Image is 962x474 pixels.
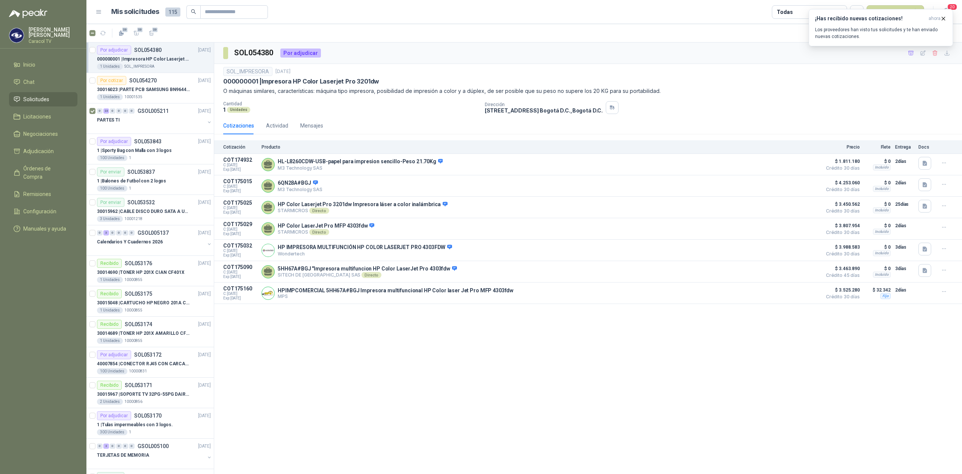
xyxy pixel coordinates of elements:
a: RecibidoSOL053171[DATE] 30015967 |SOPORTE TV 32PG-55PG DAIRU LPA52-446KIT22 Unidades10000856 [86,378,214,408]
span: C: [DATE] [223,206,257,210]
div: Directo [309,208,329,214]
div: Por adjudicar [280,49,321,58]
div: 0 [116,444,122,449]
p: Dirección [485,102,603,107]
div: 0 [110,444,115,449]
span: 23 [151,27,159,33]
p: O máquinas similares, características: máquina tipo impresora, posibilidad de impresión a color y... [223,87,953,95]
div: 100 Unidades [97,368,127,374]
div: 3 [103,230,109,235]
p: HPIMPCOMERCIAL 5HH67A#BGJ Impresora multifuncional HP Color laser Jet Pro MFP 4303fdw [278,287,513,293]
div: 0 [123,230,128,235]
p: 6QN28A#BGJ [278,180,322,187]
p: 000000001 | Impresora HP Color Laserjet Pro 3201dw [223,77,379,85]
span: Exp: [DATE] [223,167,257,172]
p: SOL054270 [129,78,157,83]
a: Inicio [9,58,77,72]
p: Producto [262,144,818,150]
a: Por adjudicarSOL053170[DATE] 1 |Tulas impermeables con 3 logos.300 Unidades1 [86,408,214,439]
p: GSOL005100 [138,444,169,449]
span: search [191,9,196,14]
div: 1 Unidades [97,94,123,100]
h1: Mis solicitudes [111,6,159,17]
span: C: [DATE] [223,184,257,189]
div: Incluido [873,250,891,256]
span: Exp: [DATE] [223,296,257,301]
div: Mensajes [300,122,323,130]
a: Por adjudicarSOL053843[DATE] 1 |Sporty Bag con Malla con 3 logos100 Unidades1 [86,134,214,164]
img: Company Logo [262,244,274,257]
p: Flete [864,144,891,150]
div: 3 Unidades [97,216,123,222]
p: Docs [918,144,933,150]
div: 0 [97,230,103,235]
div: Por adjudicar [97,350,131,359]
div: 0 [97,444,103,449]
p: [DATE] [198,138,211,145]
a: Configuración [9,204,77,219]
span: C: [DATE] [223,163,257,167]
span: Licitaciones [23,112,51,121]
p: SOL054380 [134,47,162,53]
p: 25 días [895,200,914,209]
p: SOL053172 [134,352,162,357]
div: 0 [110,230,115,235]
div: 0 [116,108,122,114]
div: Recibido [97,289,122,298]
p: HP Color LaserJet Pro MFP 4303fdw [278,223,374,229]
a: Por adjudicarSOL053172[DATE] 40007854 |CONECTOR RJ45 CON CARCASA CAT 5E100 Unidades10000831 [86,347,214,378]
a: RecibidoSOL053175[DATE] 30015048 |CARTUCHO HP NEGRO 201A CF400X1 Unidades10000855 [86,286,214,317]
div: SOL_IMPRESORA [223,67,272,76]
p: HP Color Laserjet Pro 3201dw Impresora láser a color inalámbrica [278,201,448,208]
img: Logo peakr [9,9,47,18]
p: STARMICROS [278,229,374,235]
a: Licitaciones [9,109,77,124]
p: HP IMPRESORA MULTIFUNCIÓN HP COLOR LASERJET PRO 4303FDW [278,244,452,251]
a: 0 3 0 0 0 0 GSOL005137[DATE] Calendarios Y Cuadernos 2026 [97,228,212,252]
p: 30015048 | CARTUCHO HP NEGRO 201A CF400X [97,299,191,307]
div: Unidades [227,107,250,113]
span: Negociaciones [23,130,58,138]
div: 0 [97,108,103,114]
div: Recibido [97,259,122,268]
p: [DATE] [198,290,211,298]
div: Recibido [97,320,122,329]
p: 1 [129,185,131,191]
p: 3 días [895,264,914,273]
a: Por enviarSOL053837[DATE] 1 |Balones de Futbol con 2 logos100 Unidades1 [86,164,214,195]
p: 30014689 | TONER HP 201X AMARILLO CF402X [97,330,191,337]
span: Crédito 30 días [822,187,860,192]
span: Exp: [DATE] [223,232,257,236]
div: Todas [777,8,793,16]
p: GSOL005137 [138,230,169,235]
span: ahora [929,15,941,22]
p: COT175090 [223,264,257,270]
p: SITECH DE [GEOGRAPHIC_DATA] SAS [278,272,457,278]
p: $ 0 [864,157,891,166]
span: Crédito 30 días [822,295,860,299]
p: [DATE] [198,260,211,267]
p: [DATE] [198,108,211,115]
span: Exp: [DATE] [223,253,257,258]
p: 10000855 [124,277,142,283]
a: Por cotizarSOL054270[DATE] 30016023 |PARTE PCB SAMSUNG BN9644788A P ONECONNE1 Unidades10001535 [86,73,214,103]
p: [DATE] [198,229,211,237]
div: 23 [103,108,109,114]
div: Por adjudicar [97,137,131,146]
p: [DATE] [198,199,211,206]
p: [DATE] [198,47,211,54]
p: 1 | Sporty Bag con Malla con 3 logos [97,147,172,154]
p: 1 [129,429,131,435]
a: Por enviarSOL053532[DATE] 30015962 |CABLE DISCO DURO SATA A USB 3.0 GENERICO3 Unidades10001218 [86,195,214,225]
div: 1 Unidades [97,277,123,283]
div: Recibido [97,381,122,390]
span: Órdenes de Compra [23,164,70,181]
span: Exp: [DATE] [223,275,257,279]
p: SOL_IMPRESORA [124,64,154,70]
div: Por cotizar [97,76,126,85]
span: Crédito 30 días [822,209,860,213]
p: Precio [822,144,860,150]
p: GSOL005211 [138,108,169,114]
span: 23 [121,27,129,33]
div: 1 Unidades [97,338,123,344]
